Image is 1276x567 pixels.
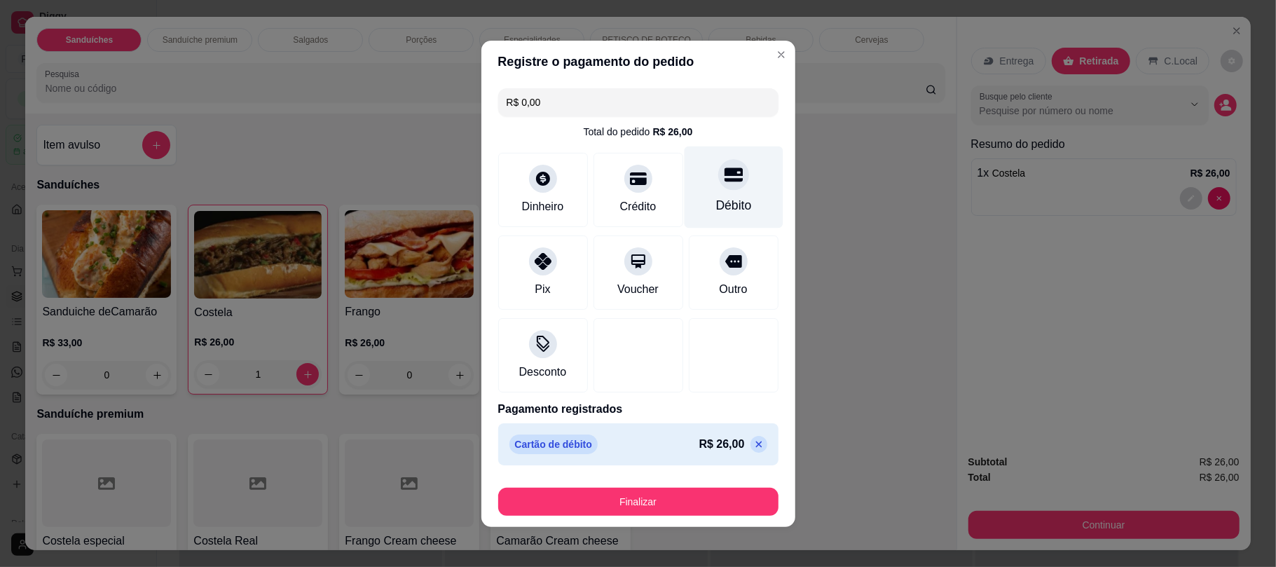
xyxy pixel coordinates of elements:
[509,435,598,454] p: Cartão de débito
[699,436,745,453] p: R$ 26,00
[653,125,693,139] div: R$ 26,00
[481,41,795,83] header: Registre o pagamento do pedido
[519,364,567,381] div: Desconto
[535,281,550,298] div: Pix
[507,88,770,116] input: Ex.: hambúrguer de cordeiro
[584,125,693,139] div: Total do pedido
[498,401,778,418] p: Pagamento registrados
[498,488,778,516] button: Finalizar
[620,198,657,215] div: Crédito
[522,198,564,215] div: Dinheiro
[719,281,747,298] div: Outro
[617,281,659,298] div: Voucher
[770,43,793,66] button: Close
[715,196,751,214] div: Débito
